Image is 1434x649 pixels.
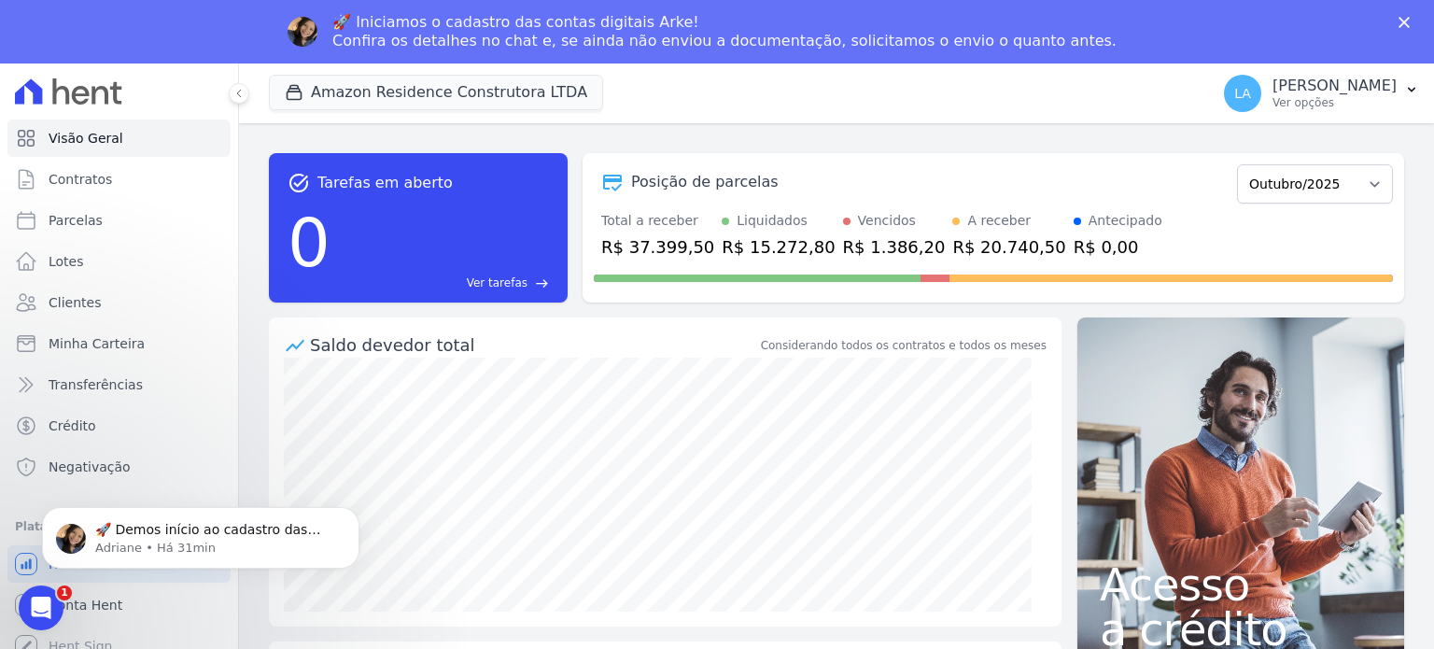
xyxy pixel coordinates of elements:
[1272,95,1397,110] p: Ver opções
[7,243,231,280] a: Lotes
[7,545,231,583] a: Recebíveis
[310,332,757,358] div: Saldo devedor total
[1100,562,1382,607] span: Acesso
[288,194,330,291] div: 0
[1209,67,1434,120] button: LA [PERSON_NAME] Ver opções
[7,586,231,624] a: Conta Hent
[858,211,916,231] div: Vencidos
[952,234,1065,260] div: R$ 20.740,50
[57,586,72,600] span: 1
[269,75,603,110] button: Amazon Residence Construtora LTDA
[317,172,453,194] span: Tarefas em aberto
[1074,234,1162,260] div: R$ 0,00
[631,171,779,193] div: Posição de parcelas
[7,448,231,486] a: Negativação
[467,275,527,291] span: Ver tarefas
[737,211,808,231] div: Liquidados
[49,252,84,271] span: Lotes
[288,172,310,194] span: task_alt
[81,54,318,441] span: 🚀 Demos início ao cadastro das Contas Digitais Arke! Iniciamos a abertura para clientes do modelo...
[14,468,387,599] iframe: Intercom notifications mensagem
[1399,17,1417,28] div: Fechar
[1234,87,1251,100] span: LA
[722,234,835,260] div: R$ 15.272,80
[7,366,231,403] a: Transferências
[843,234,946,260] div: R$ 1.386,20
[761,337,1047,354] div: Considerando todos os contratos e todos os meses
[49,211,103,230] span: Parcelas
[49,596,122,614] span: Conta Hent
[81,72,322,89] p: Message from Adriane, sent Há 31min
[49,375,143,394] span: Transferências
[601,234,714,260] div: R$ 37.399,50
[535,276,549,290] span: east
[49,170,112,189] span: Contratos
[19,586,63,630] iframe: Intercom live chat
[7,284,231,321] a: Clientes
[288,17,317,47] img: Profile image for Adriane
[49,293,101,312] span: Clientes
[7,407,231,444] a: Crédito
[49,129,123,148] span: Visão Geral
[7,202,231,239] a: Parcelas
[49,334,145,353] span: Minha Carteira
[1089,211,1162,231] div: Antecipado
[1272,77,1397,95] p: [PERSON_NAME]
[338,275,549,291] a: Ver tarefas east
[967,211,1031,231] div: A receber
[49,458,131,476] span: Negativação
[7,161,231,198] a: Contratos
[49,416,96,435] span: Crédito
[601,211,714,231] div: Total a receber
[7,120,231,157] a: Visão Geral
[332,13,1117,50] div: 🚀 Iniciamos o cadastro das contas digitais Arke! Confira os detalhes no chat e, se ainda não envi...
[7,325,231,362] a: Minha Carteira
